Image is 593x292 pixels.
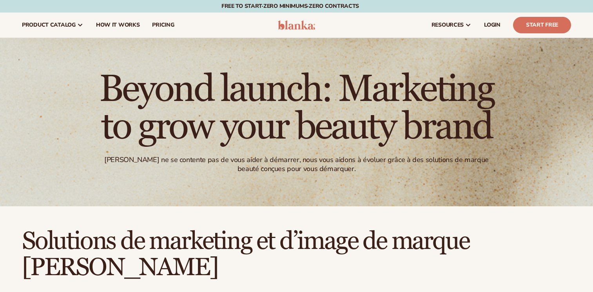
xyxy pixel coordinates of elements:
span: How It Works [96,22,140,28]
h1: Beyond launch: Marketing to grow your beauty brand [81,71,512,146]
span: LOGIN [484,22,501,28]
span: pricing [152,22,174,28]
span: product catalog [22,22,76,28]
a: resources [425,13,478,38]
a: How It Works [90,13,146,38]
div: [PERSON_NAME] ne se contente pas de vous aider à démarrer, nous vous aidons à évoluer grâce à des... [103,155,490,174]
font: Free to start · ZERO minimums · ZERO contracts [221,2,359,10]
a: product catalog [16,13,90,38]
a: Start Free [513,17,571,33]
span: resources [432,22,464,28]
img: logo [278,20,315,30]
a: pricing [146,13,180,38]
a: LOGIN [478,13,507,38]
